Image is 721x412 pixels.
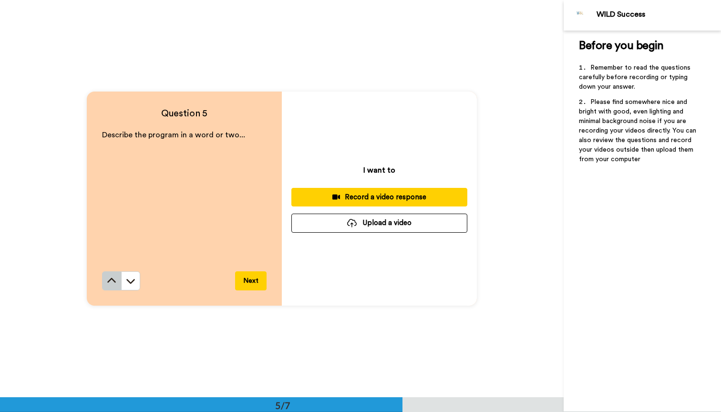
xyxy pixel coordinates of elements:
button: Record a video response [291,188,467,206]
img: Profile Image [569,4,592,27]
button: Upload a video [291,214,467,232]
span: Please find somewhere nice and bright with good, even lighting and minimal background noise if yo... [579,99,698,163]
div: 5/7 [260,399,306,412]
div: Record a video response [299,192,460,202]
span: Before you begin [579,40,663,51]
span: Describe the program in a word or two... [102,131,245,139]
div: WILD Success [597,10,721,19]
button: Next [235,271,267,290]
h4: Question 5 [102,107,267,120]
span: Remember to read the questions carefully before recording or typing down your answer. [579,64,692,90]
p: I want to [363,165,395,176]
